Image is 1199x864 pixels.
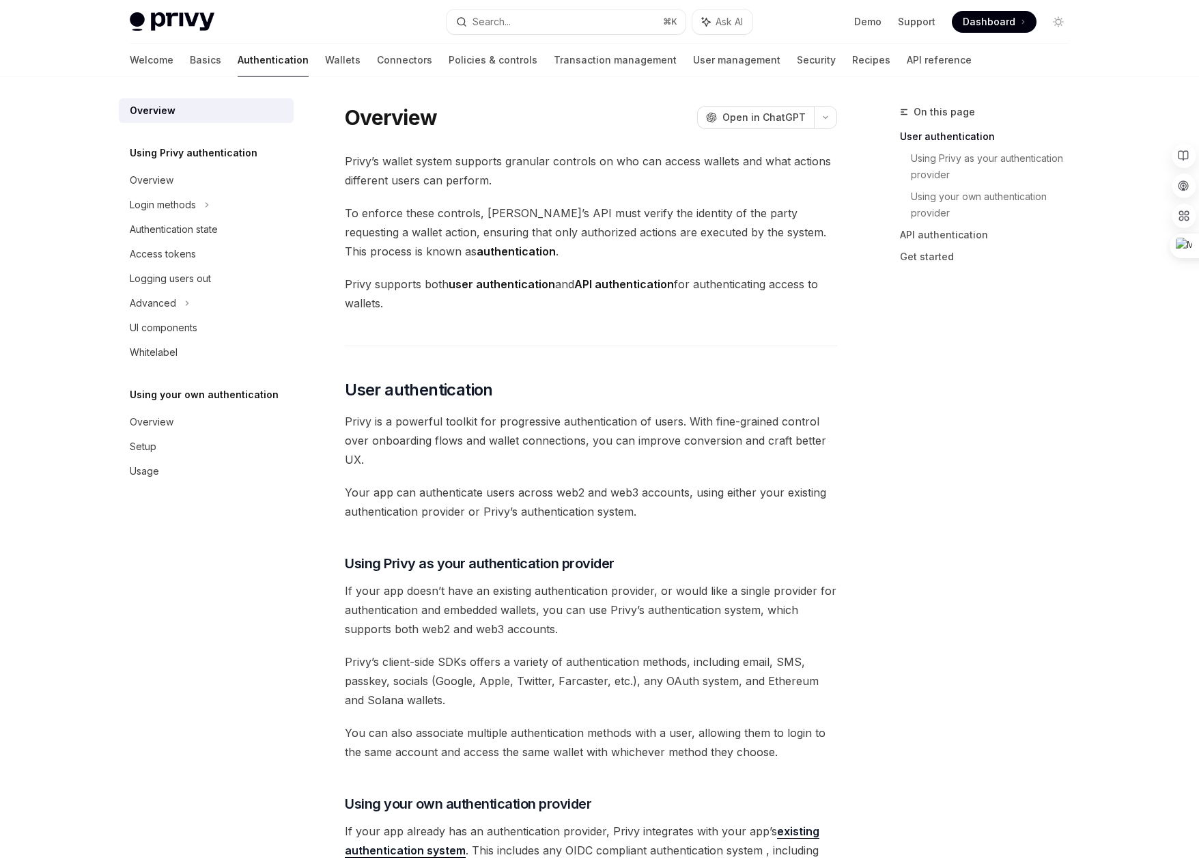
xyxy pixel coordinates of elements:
span: Using Privy as your authentication provider [345,554,615,573]
a: User authentication [900,126,1080,148]
a: Overview [119,98,294,123]
span: You can also associate multiple authentication methods with a user, allowing them to login to the... [345,723,837,762]
div: Advanced [130,295,176,311]
div: Setup [130,438,156,455]
a: User management [693,44,780,76]
a: Connectors [377,44,432,76]
span: Using your own authentication provider [345,794,591,813]
button: Search...⌘K [447,10,686,34]
span: Privy’s wallet system supports granular controls on who can access wallets and what actions diffe... [345,152,837,190]
span: Your app can authenticate users across web2 and web3 accounts, using either your existing authent... [345,483,837,521]
span: Dashboard [963,15,1015,29]
a: Using your own authentication provider [911,186,1080,224]
a: Usage [119,459,294,484]
a: Get started [900,246,1080,268]
img: light logo [130,12,214,31]
a: Using Privy as your authentication provider [911,148,1080,186]
div: Whitelabel [130,344,178,361]
a: Wallets [325,44,361,76]
a: Authentication state [119,217,294,242]
a: Setup [119,434,294,459]
span: ⌘ K [663,16,677,27]
span: On this page [914,104,975,120]
a: Recipes [852,44,890,76]
div: Login methods [130,197,196,213]
button: Ask AI [692,10,752,34]
a: Policies & controls [449,44,537,76]
a: Welcome [130,44,173,76]
h5: Using Privy authentication [130,145,257,161]
a: Support [898,15,935,29]
a: Dashboard [952,11,1036,33]
div: UI components [130,320,197,336]
span: To enforce these controls, [PERSON_NAME]’s API must verify the identity of the party requesting a... [345,204,837,261]
a: Logging users out [119,266,294,291]
strong: user authentication [449,277,555,291]
span: If your app doesn’t have an existing authentication provider, or would like a single provider for... [345,581,837,639]
span: Ask AI [716,15,743,29]
a: Whitelabel [119,340,294,365]
span: Privy supports both and for authenticating access to wallets. [345,275,837,313]
span: Privy is a powerful toolkit for progressive authentication of users. With fine-grained control ov... [345,412,837,469]
a: Access tokens [119,242,294,266]
h5: Using your own authentication [130,387,279,403]
span: Open in ChatGPT [722,111,806,124]
button: Open in ChatGPT [697,106,814,129]
div: Logging users out [130,270,211,287]
div: Overview [130,414,173,430]
div: Access tokens [130,246,196,262]
span: Privy’s client-side SDKs offers a variety of authentication methods, including email, SMS, passke... [345,652,837,710]
div: Overview [130,102,175,119]
a: UI components [119,316,294,340]
h1: Overview [345,105,437,130]
a: Basics [190,44,221,76]
div: Authentication state [130,221,218,238]
div: Overview [130,172,173,189]
a: Overview [119,168,294,193]
a: API reference [907,44,972,76]
a: API authentication [900,224,1080,246]
button: Toggle dark mode [1047,11,1069,33]
a: Overview [119,410,294,434]
strong: API authentication [574,277,674,291]
a: Authentication [238,44,309,76]
span: User authentication [345,379,493,401]
a: Security [797,44,836,76]
strong: authentication [477,245,556,258]
div: Search... [472,14,511,30]
a: Transaction management [554,44,677,76]
div: Usage [130,463,159,479]
a: Demo [854,15,881,29]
